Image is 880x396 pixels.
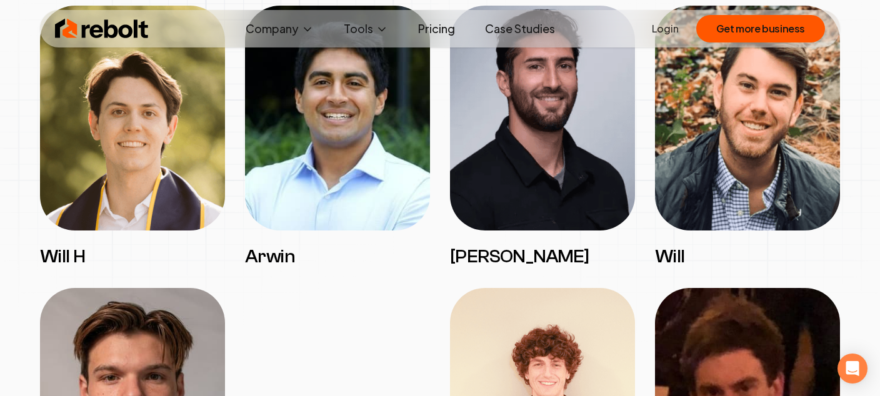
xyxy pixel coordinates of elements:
[245,6,430,230] img: Arwin
[450,245,635,268] h3: [PERSON_NAME]
[245,245,430,268] h3: Arwin
[696,15,825,42] button: Get more business
[408,16,465,41] a: Pricing
[450,6,635,230] img: James
[40,6,225,230] img: Will H
[475,16,565,41] a: Case Studies
[40,245,225,268] h3: Will H
[334,16,398,41] button: Tools
[655,245,840,268] h3: Will
[837,354,867,384] div: Open Intercom Messenger
[55,16,149,41] img: Rebolt Logo
[236,16,324,41] button: Company
[655,6,840,230] img: Will
[652,21,679,36] a: Login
